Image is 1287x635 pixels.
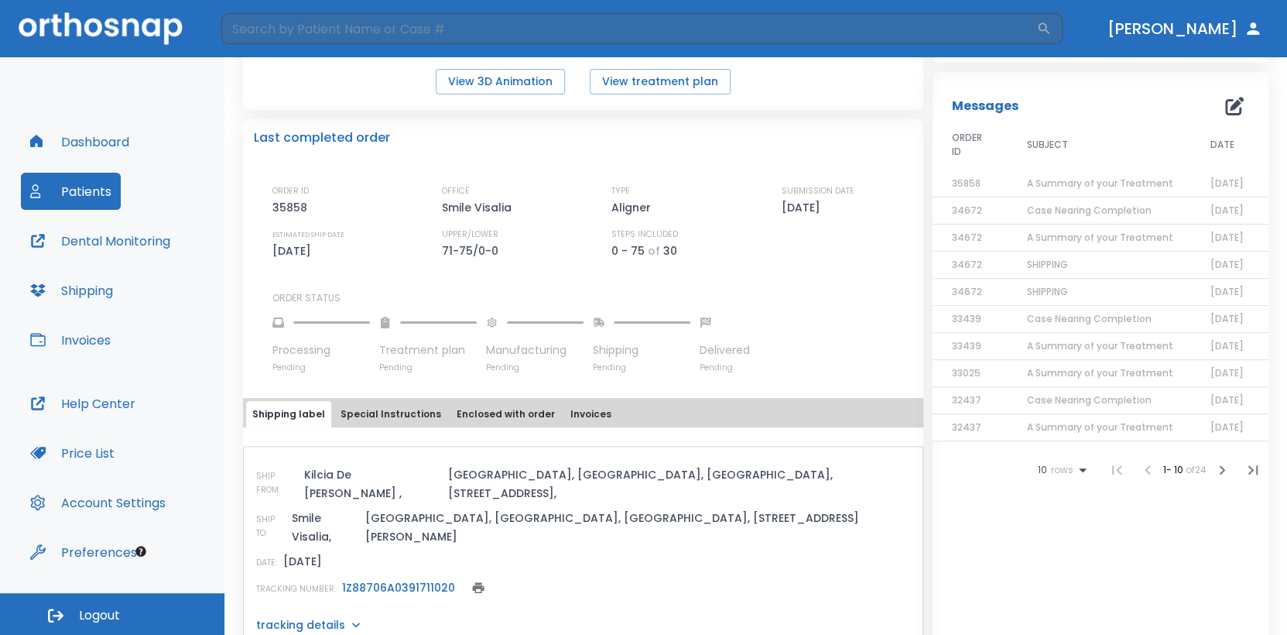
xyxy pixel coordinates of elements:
p: Smile Visalia [442,198,517,217]
p: 35858 [272,198,313,217]
p: Aligner [611,198,656,217]
span: Case Nearing Completion [1027,204,1152,217]
span: 32437 [951,393,981,407]
span: 33439 [951,312,981,325]
span: 34672 [951,258,981,271]
span: ORDER ID [951,131,989,159]
button: Account Settings [21,484,175,521]
a: Dental Monitoring [21,222,180,259]
input: Search by Patient Name or Case # [221,13,1036,44]
span: 34672 [951,285,981,298]
button: Preferences [21,534,146,571]
span: [DATE] [1210,204,1244,217]
p: of [648,242,660,260]
span: SHIPPING [1027,285,1068,298]
p: STEPS INCLUDED [611,228,678,242]
p: [DATE] [781,198,825,217]
p: ORDER STATUS [272,291,912,305]
span: 33439 [951,339,981,352]
button: View 3D Animation [436,69,565,94]
p: Last completed order [254,129,390,147]
p: ESTIMATED SHIP DATE [272,228,344,242]
span: [DATE] [1210,231,1244,244]
button: Special Instructions [334,401,447,427]
button: print [467,577,489,599]
div: tabs [246,401,920,427]
button: Help Center [21,385,145,422]
p: Pending [272,362,370,373]
button: Shipping [21,272,122,309]
p: tracking details [256,617,345,633]
p: TRACKING NUMBER: [256,582,336,596]
p: 71-75/0-0 [442,242,504,260]
p: 0 - 75 [611,242,645,260]
span: 35858 [951,177,980,190]
p: SHIP FROM: [256,469,298,497]
p: OFFICE [442,184,470,198]
div: Tooltip anchor [134,544,148,558]
button: Enclosed with order [450,401,561,427]
p: [DATE] [272,242,317,260]
p: Smile Visalia, [292,509,359,546]
a: 1Z88706A0391711020 [342,580,455,596]
p: Shipping [593,342,690,359]
span: DATE [1210,138,1234,152]
span: A Summary of your Treatment [1027,339,1173,352]
button: Invoices [564,401,618,427]
button: Patients [21,173,121,210]
p: Pending [379,362,477,373]
span: [DATE] [1210,258,1244,271]
button: Dashboard [21,123,139,160]
span: [DATE] [1210,177,1244,190]
p: DATE: [256,556,277,570]
p: ORDER ID [272,184,309,198]
span: A Summary of your Treatment [1027,231,1173,244]
button: Invoices [21,321,120,359]
p: Delivered [700,342,750,359]
p: Pending [700,362,750,373]
p: [GEOGRAPHIC_DATA], [GEOGRAPHIC_DATA], [GEOGRAPHIC_DATA], [STREET_ADDRESS], [448,465,910,503]
span: A Summary of your Treatment [1027,366,1173,379]
span: Logout [79,607,120,624]
button: [PERSON_NAME] [1101,15,1268,43]
p: Messages [951,97,1018,115]
span: A Summary of your Treatment [1027,177,1173,190]
p: [GEOGRAPHIC_DATA], [GEOGRAPHIC_DATA], [GEOGRAPHIC_DATA], [STREET_ADDRESS][PERSON_NAME] [365,509,911,546]
span: 33025 [951,366,980,379]
p: Manufacturing [486,342,584,359]
p: UPPER/LOWER [442,228,498,242]
span: 34672 [951,231,981,244]
span: [DATE] [1210,339,1244,352]
span: [DATE] [1210,393,1244,407]
button: Price List [21,434,124,472]
p: [DATE] [283,552,322,571]
span: 34672 [951,204,981,217]
button: View treatment plan [590,69,731,94]
span: rows [1047,465,1073,475]
span: 1 - 10 [1163,463,1186,476]
span: [DATE] [1210,285,1244,298]
span: SHIPPING [1027,258,1068,271]
span: [DATE] [1210,420,1244,434]
p: 30 [663,242,677,260]
p: Treatment plan [379,342,477,359]
p: Kilcia De [PERSON_NAME] , [304,465,442,503]
img: Orthosnap [19,12,183,44]
span: [DATE] [1210,366,1244,379]
p: Processing [272,342,370,359]
p: SHIP TO: [256,513,286,541]
span: A Summary of your Treatment [1027,420,1173,434]
span: Case Nearing Completion [1027,312,1152,325]
button: Shipping label [246,401,331,427]
p: Pending [593,362,690,373]
p: TYPE [611,184,630,198]
span: Case Nearing Completion [1027,393,1152,407]
span: 10 [1038,465,1047,475]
